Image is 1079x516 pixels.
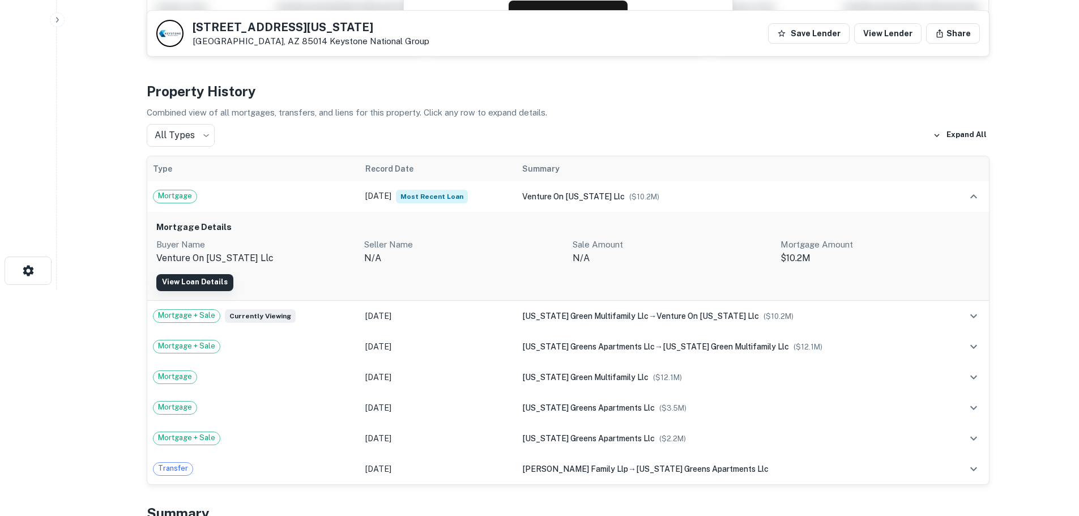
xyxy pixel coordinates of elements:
span: Most Recent Loan [396,190,468,203]
button: Share [926,23,980,44]
p: N/A [573,251,772,265]
th: Type [147,156,360,181]
span: Mortgage + Sale [153,310,220,321]
span: Mortgage [153,190,197,202]
span: ($ 12.1M ) [653,373,682,382]
span: Mortgage + Sale [153,432,220,443]
button: Request Borrower Info [509,1,628,28]
button: expand row [964,398,983,417]
span: ($ 10.2M ) [629,193,659,201]
td: [DATE] [360,362,517,393]
span: venture on [US_STATE] llc [656,312,759,321]
a: Keystone National Group [330,36,429,46]
span: [US_STATE] green multifamily llc [663,342,789,351]
p: Buyer Name [156,238,356,251]
div: → [522,340,941,353]
span: ($ 3.5M ) [659,404,686,412]
td: [DATE] [360,331,517,362]
button: expand row [964,368,983,387]
p: Sale Amount [573,238,772,251]
span: Transfer [153,463,193,474]
p: [GEOGRAPHIC_DATA], AZ 85014 [193,36,429,46]
button: expand row [964,459,983,479]
button: Expand All [930,127,990,144]
span: ($ 10.2M ) [764,312,794,321]
span: [US_STATE] green multifamily llc [522,373,649,382]
button: expand row [964,429,983,448]
p: Mortgage Amount [781,238,980,251]
h6: Mortgage Details [156,221,980,234]
span: [PERSON_NAME] family llp [522,464,628,474]
td: [DATE] [360,301,517,331]
span: ($ 12.1M ) [794,343,822,351]
a: View Loan Details [156,274,233,291]
span: Mortgage + Sale [153,340,220,352]
button: expand row [964,337,983,356]
td: [DATE] [360,423,517,454]
th: Summary [517,156,946,181]
td: [DATE] [360,393,517,423]
h4: Property History [147,81,990,101]
td: [DATE] [360,454,517,484]
span: Currently viewing [225,309,296,323]
th: Record Date [360,156,517,181]
a: View Lender [854,23,922,44]
h5: [STREET_ADDRESS][US_STATE] [193,22,429,33]
span: [US_STATE] greens apartments llc [522,342,655,351]
span: ($ 2.2M ) [659,434,686,443]
div: All Types [147,124,215,147]
p: $10.2M [781,251,980,265]
iframe: Chat Widget [1022,425,1079,480]
span: Mortgage [153,402,197,413]
span: [US_STATE] greens apartments llc [522,403,655,412]
button: expand row [964,306,983,326]
span: [US_STATE] greens apartments llc [522,434,655,443]
span: venture on [US_STATE] llc [522,192,625,201]
span: Mortgage [153,371,197,382]
p: Combined view of all mortgages, transfers, and liens for this property. Click any row to expand d... [147,106,990,120]
span: [US_STATE] greens apartments llc [636,464,769,474]
button: expand row [964,187,983,206]
button: Save Lender [768,23,850,44]
div: → [522,463,941,475]
p: n/a [364,251,564,265]
p: Seller Name [364,238,564,251]
div: → [522,310,941,322]
p: venture on [US_STATE] llc [156,251,356,265]
td: [DATE] [360,181,517,212]
span: [US_STATE] green multifamily llc [522,312,649,321]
